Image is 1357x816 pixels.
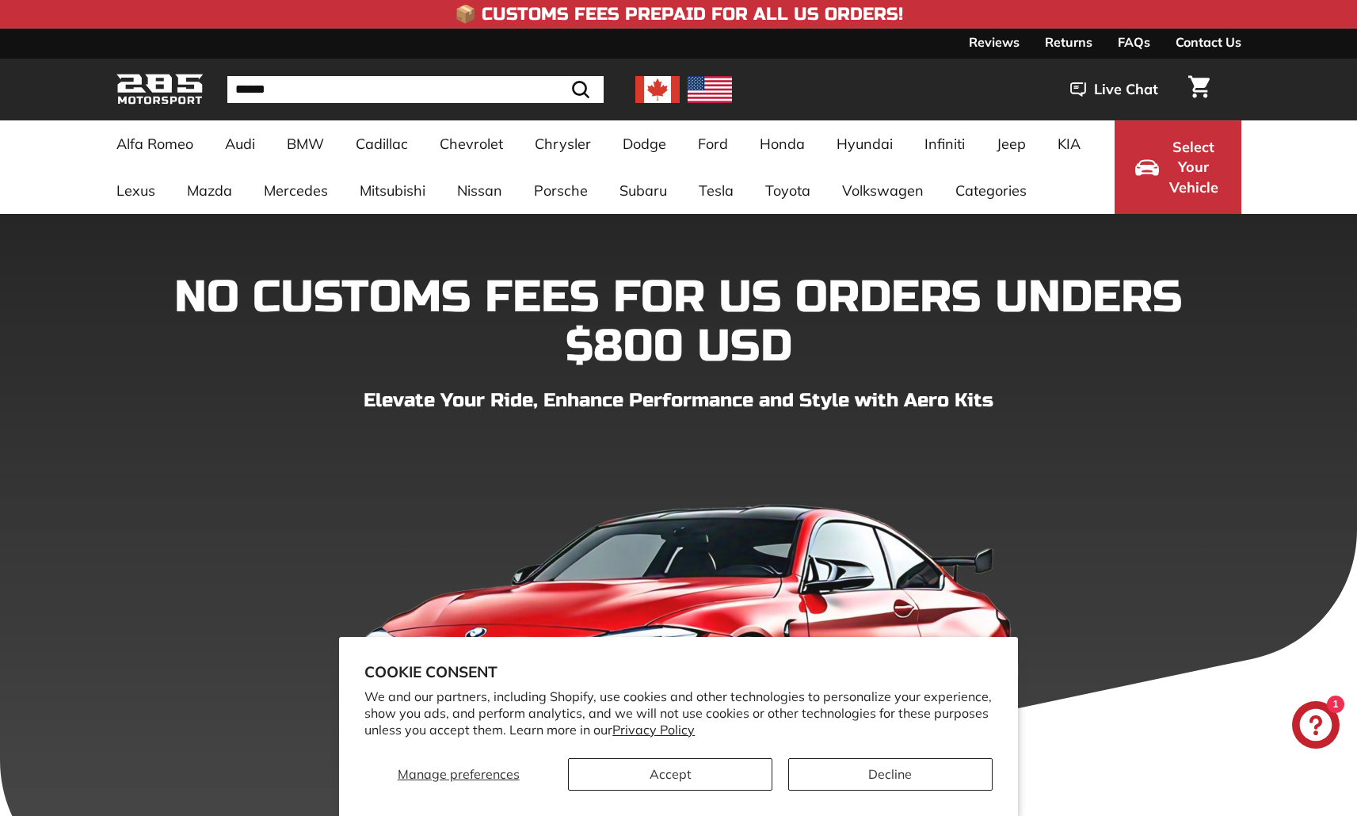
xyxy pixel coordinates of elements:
[1094,79,1158,100] span: Live Chat
[116,387,1241,415] p: Elevate Your Ride, Enhance Performance and Style with Aero Kits
[364,688,993,738] p: We and our partners, including Shopify, use cookies and other technologies to personalize your ex...
[568,758,772,791] button: Accept
[424,120,519,167] a: Chevrolet
[519,120,607,167] a: Chrysler
[518,167,604,214] a: Porsche
[209,120,271,167] a: Audi
[1179,63,1219,116] a: Cart
[683,167,749,214] a: Tesla
[340,120,424,167] a: Cadillac
[682,120,744,167] a: Ford
[981,120,1042,167] a: Jeep
[1115,120,1241,214] button: Select Your Vehicle
[612,722,695,738] a: Privacy Policy
[1050,70,1179,109] button: Live Chat
[788,758,993,791] button: Decline
[101,120,209,167] a: Alfa Romeo
[969,29,1020,55] a: Reviews
[1287,701,1344,753] inbox-online-store-chat: Shopify online store chat
[821,120,909,167] a: Hyundai
[171,167,248,214] a: Mazda
[455,5,903,24] h4: 📦 Customs Fees Prepaid for All US Orders!
[607,120,682,167] a: Dodge
[271,120,340,167] a: BMW
[344,167,441,214] a: Mitsubishi
[398,766,520,782] span: Manage preferences
[1045,29,1092,55] a: Returns
[940,167,1043,214] a: Categories
[1118,29,1150,55] a: FAQs
[1176,29,1241,55] a: Contact Us
[101,167,171,214] a: Lexus
[604,167,683,214] a: Subaru
[1167,137,1221,198] span: Select Your Vehicle
[116,71,204,109] img: Logo_285_Motorsport_areodynamics_components
[826,167,940,214] a: Volkswagen
[364,662,993,681] h2: Cookie consent
[441,167,518,214] a: Nissan
[744,120,821,167] a: Honda
[248,167,344,214] a: Mercedes
[1042,120,1096,167] a: KIA
[116,273,1241,371] h1: NO CUSTOMS FEES FOR US ORDERS UNDERS $800 USD
[749,167,826,214] a: Toyota
[909,120,981,167] a: Infiniti
[364,758,552,791] button: Manage preferences
[227,76,604,103] input: Search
